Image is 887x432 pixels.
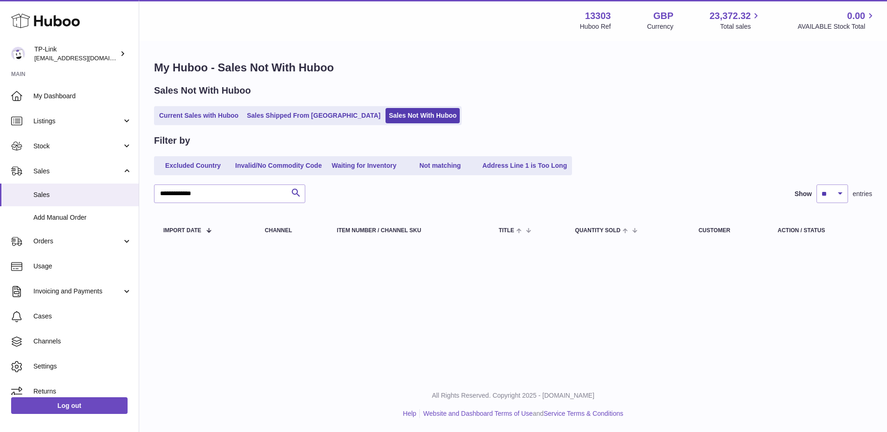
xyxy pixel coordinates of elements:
[33,213,132,222] span: Add Manual Order
[327,158,401,173] a: Waiting for Inventory
[585,10,611,22] strong: 13303
[709,10,761,31] a: 23,372.32 Total sales
[797,22,876,31] span: AVAILABLE Stock Total
[403,158,477,173] a: Not matching
[154,84,251,97] h2: Sales Not With Huboo
[479,158,571,173] a: Address Line 1 is Too Long
[34,45,118,63] div: TP-Link
[33,167,122,176] span: Sales
[156,108,242,123] a: Current Sales with Huboo
[33,362,132,371] span: Settings
[11,47,25,61] img: gaby.chen@tp-link.com
[403,410,417,417] a: Help
[33,92,132,101] span: My Dashboard
[33,237,122,246] span: Orders
[33,191,132,199] span: Sales
[544,410,623,417] a: Service Terms & Conditions
[147,391,880,400] p: All Rights Reserved. Copyright 2025 - [DOMAIN_NAME]
[423,410,533,417] a: Website and Dashboard Terms of Use
[244,108,384,123] a: Sales Shipped From [GEOGRAPHIC_DATA]
[265,228,318,234] div: Channel
[156,158,230,173] a: Excluded Country
[33,287,122,296] span: Invoicing and Payments
[795,190,812,198] label: Show
[154,134,190,147] h2: Filter by
[11,397,128,414] a: Log out
[33,262,132,271] span: Usage
[337,228,480,234] div: Item Number / Channel SKU
[778,228,863,234] div: Action / Status
[797,10,876,31] a: 0.00 AVAILABLE Stock Total
[232,158,325,173] a: Invalid/No Commodity Code
[33,312,132,321] span: Cases
[386,108,460,123] a: Sales Not With Huboo
[33,117,122,126] span: Listings
[580,22,611,31] div: Huboo Ref
[163,228,201,234] span: Import date
[34,54,136,62] span: [EMAIL_ADDRESS][DOMAIN_NAME]
[575,228,621,234] span: Quantity Sold
[154,60,872,75] h1: My Huboo - Sales Not With Huboo
[420,409,623,418] li: and
[653,10,673,22] strong: GBP
[33,337,132,346] span: Channels
[720,22,761,31] span: Total sales
[33,387,132,396] span: Returns
[647,22,674,31] div: Currency
[33,142,122,151] span: Stock
[853,190,872,198] span: entries
[709,10,751,22] span: 23,372.32
[699,228,759,234] div: Customer
[847,10,865,22] span: 0.00
[499,228,514,234] span: Title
